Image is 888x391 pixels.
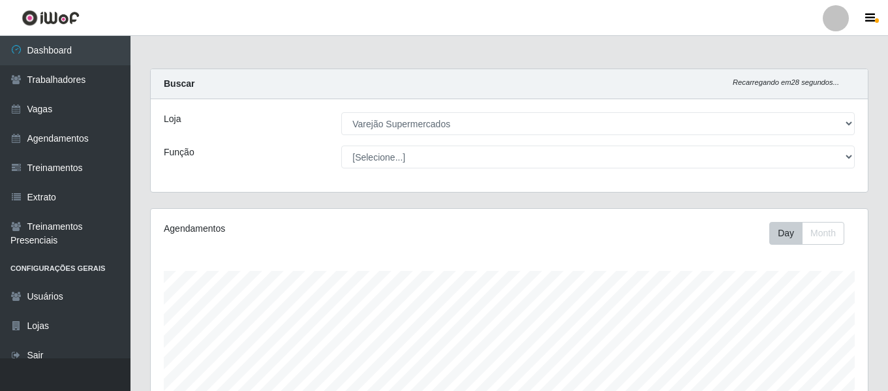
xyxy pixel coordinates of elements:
[164,78,194,89] strong: Buscar
[22,10,80,26] img: CoreUI Logo
[164,146,194,159] label: Função
[769,222,844,245] div: First group
[769,222,855,245] div: Toolbar with button groups
[164,112,181,126] label: Loja
[802,222,844,245] button: Month
[733,78,839,86] i: Recarregando em 28 segundos...
[769,222,803,245] button: Day
[164,222,440,236] div: Agendamentos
